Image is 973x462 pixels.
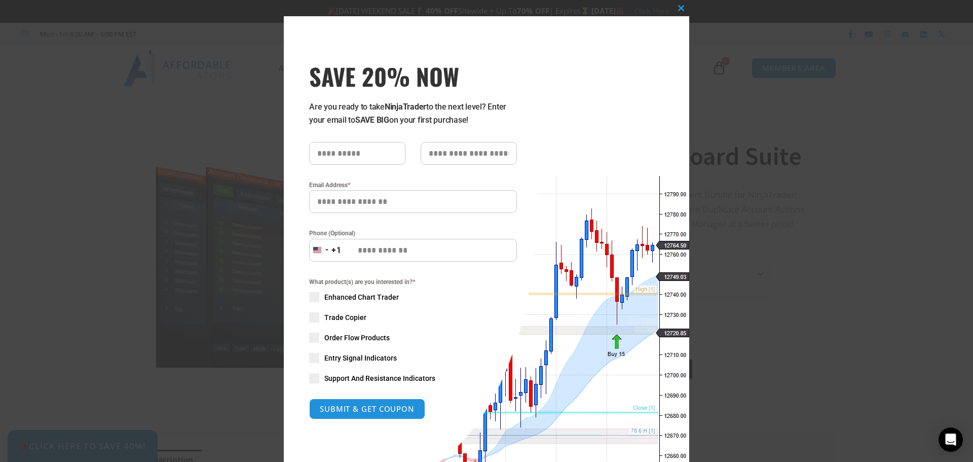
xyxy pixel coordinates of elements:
[309,239,342,262] button: Selected country
[309,100,517,127] p: Are you ready to take to the next level? Enter your email to on your first purchase!
[324,333,390,343] span: Order Flow Products
[309,180,517,190] label: Email Address
[309,277,517,287] span: What product(s) are you interested in?
[355,115,389,125] strong: SAVE BIG
[331,244,342,257] div: +1
[309,62,517,90] span: SAVE 20% NOW
[309,292,517,302] label: Enhanced Chart Trader
[309,228,517,238] label: Phone (Optional)
[939,428,963,452] div: Open Intercom Messenger
[309,399,425,419] button: SUBMIT & GET COUPON
[324,353,397,363] span: Entry Signal Indicators
[309,373,517,383] label: Support And Resistance Indicators
[309,312,517,323] label: Trade Copier
[385,102,426,112] strong: NinjaTrader
[324,292,399,302] span: Enhanced Chart Trader
[309,353,517,363] label: Entry Signal Indicators
[309,333,517,343] label: Order Flow Products
[324,312,366,323] span: Trade Copier
[324,373,435,383] span: Support And Resistance Indicators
